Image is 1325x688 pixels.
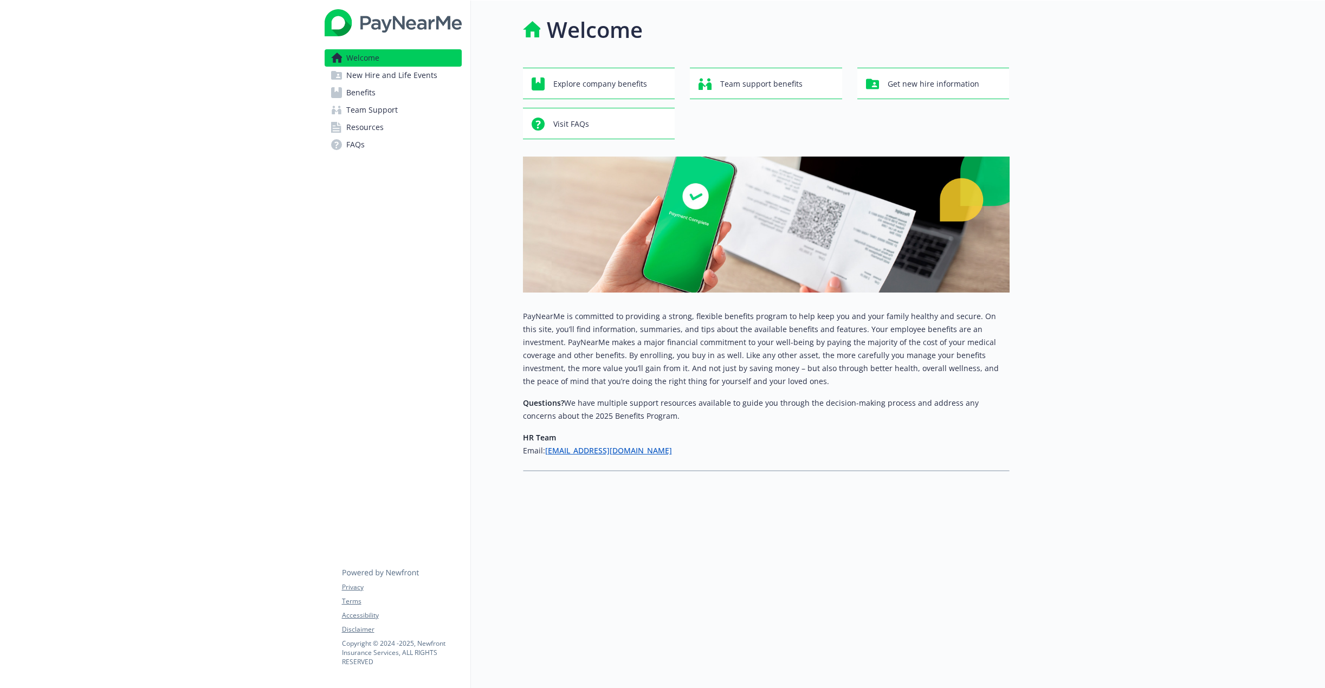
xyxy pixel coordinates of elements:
a: Team Support [325,101,462,119]
span: Explore company benefits [553,74,647,94]
span: FAQs [346,136,365,153]
button: Explore company benefits [523,68,675,99]
span: Visit FAQs [553,114,589,134]
span: Resources [346,119,384,136]
img: overview page banner [523,157,1010,293]
span: Benefits [346,84,376,101]
h6: Email: [523,444,1010,457]
button: Team support benefits [690,68,842,99]
strong: Questions? [523,398,564,408]
a: FAQs [325,136,462,153]
p: Copyright © 2024 - 2025 , Newfront Insurance Services, ALL RIGHTS RESERVED [342,639,461,666]
button: Visit FAQs [523,108,675,139]
a: Accessibility [342,611,461,620]
a: Benefits [325,84,462,101]
a: Terms [342,596,461,606]
button: Get new hire information [857,68,1010,99]
a: New Hire and Life Events [325,67,462,84]
a: Resources [325,119,462,136]
span: Team Support [346,101,398,119]
strong: HR Team [523,432,556,443]
a: Privacy [342,582,461,592]
span: New Hire and Life Events [346,67,437,84]
a: [EMAIL_ADDRESS][DOMAIN_NAME] [545,445,672,456]
span: Welcome [346,49,379,67]
p: PayNearMe is committed to providing a strong, flexible benefits program to help keep you and your... [523,310,1010,388]
p: We have multiple support resources available to guide you through the decision-making process and... [523,397,1010,423]
span: Get new hire information [888,74,979,94]
h1: Welcome [547,14,643,46]
span: Team support benefits [720,74,803,94]
a: Welcome [325,49,462,67]
a: Disclaimer [342,625,461,634]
